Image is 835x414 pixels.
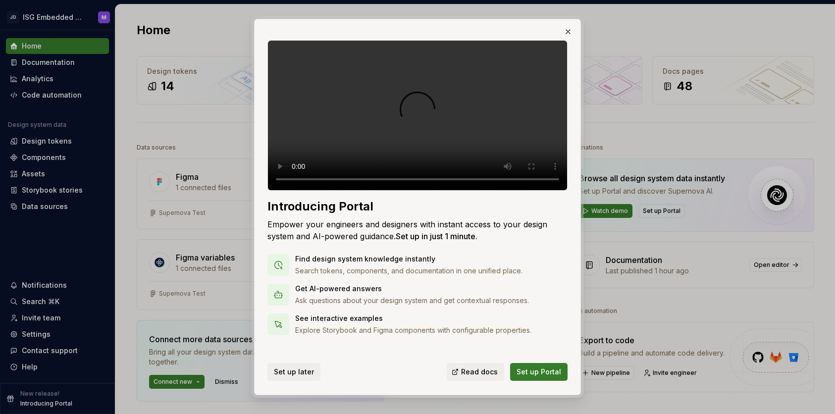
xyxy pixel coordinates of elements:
button: Set up later [267,363,320,381]
button: Set up Portal [510,363,568,381]
span: Set up later [274,367,314,377]
p: Your Portal is private to your workspace. Only logged-in team members can access it. We don't sha... [267,347,568,363]
div: Empower your engineers and designers with instant access to your design system and AI-powered gui... [267,218,568,242]
p: Search tokens, components, and documentation in one unified place. [295,266,522,276]
span: Read docs [461,367,498,377]
p: Find design system knowledge instantly [295,254,522,264]
p: See interactive examples [295,313,531,323]
p: Get AI-powered answers [295,284,529,294]
p: Explore Storybook and Figma components with configurable properties. [295,325,531,335]
div: Introducing Portal [267,199,568,214]
span: Set up Portal [517,367,561,377]
p: Ask questions about your design system and get contextual responses. [295,296,529,306]
a: Read docs [447,363,504,381]
span: Set up in just 1 minute. [396,231,477,241]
